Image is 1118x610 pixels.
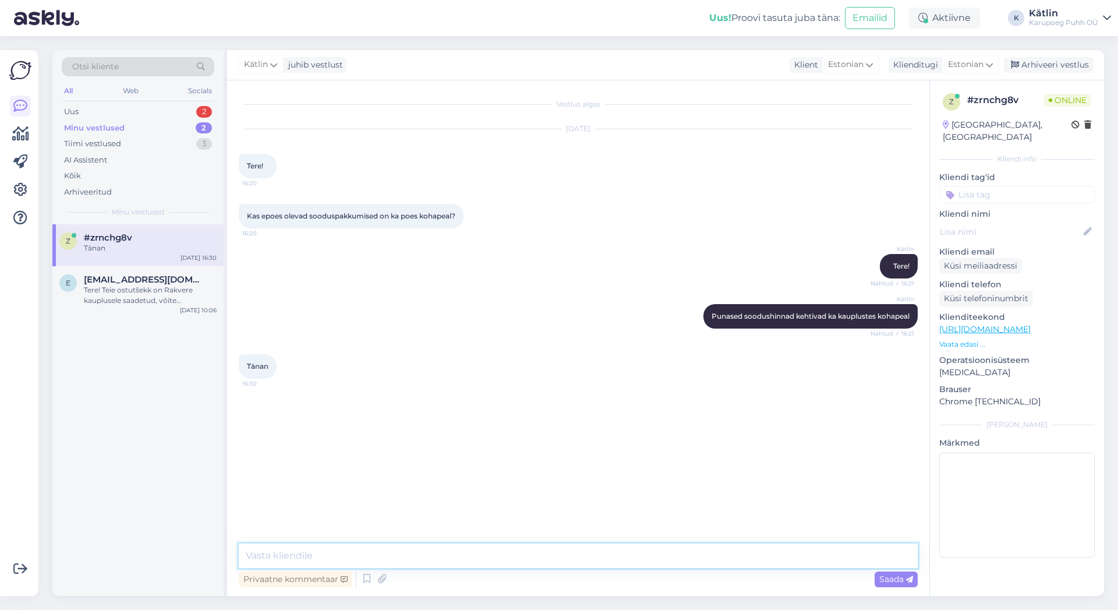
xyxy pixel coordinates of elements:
div: Kõik [64,170,81,182]
p: Märkmed [939,437,1095,449]
div: Socials [186,83,214,98]
span: Kas epoes olevad sooduspakkumised on ka poes kohapeal? [247,211,455,220]
p: Operatsioonisüsteem [939,354,1095,366]
div: AI Assistent [64,154,107,166]
div: Minu vestlused [64,122,125,134]
span: Kätlin [871,245,914,253]
span: z [66,237,70,245]
div: [DATE] 10:06 [180,306,217,315]
span: 16:30 [242,379,286,388]
div: Tiimi vestlused [64,138,121,150]
input: Lisa tag [939,186,1095,203]
span: #zrnchg8v [84,232,132,243]
div: 3 [196,138,212,150]
span: Kätlin [871,295,914,304]
span: Estonian [948,58,983,71]
span: Otsi kliente [72,61,119,73]
div: 2 [196,122,212,134]
span: Tänan [247,362,268,371]
div: Vestlus algas [239,99,918,110]
p: Kliendi telefon [939,278,1095,291]
div: Küsi meiliaadressi [939,258,1022,274]
span: Tere! [893,262,910,270]
p: Chrome [TECHNICAL_ID] [939,396,1095,408]
span: enelimanniste9@gmail.com [84,274,205,285]
div: [DATE] 16:30 [181,253,217,262]
p: Brauser [939,383,1095,396]
span: Nähtud ✓ 16:21 [871,279,914,288]
div: Klienditugi [889,59,938,71]
div: Web [121,83,141,98]
div: Karupoeg Puhh OÜ [1029,18,1098,27]
p: Kliendi email [939,246,1095,258]
div: Klient [790,59,818,71]
div: 2 [196,106,212,118]
p: Kliendi tag'id [939,171,1095,184]
a: KätlinKarupoeg Puhh OÜ [1029,9,1111,27]
span: 16:20 [242,229,286,238]
span: Saada [879,574,913,584]
div: Privaatne kommentaar [239,572,352,587]
div: juhib vestlust [284,59,343,71]
span: z [949,97,954,106]
div: [PERSON_NAME] [939,419,1095,430]
input: Lisa nimi [940,225,1081,238]
button: Emailid [845,7,895,29]
span: Tere! [247,161,263,170]
div: Tänan [84,243,217,253]
div: Kätlin [1029,9,1098,18]
span: Kätlin [244,58,268,71]
span: Punased soodushinnad kehtivad ka kauplustes kohapeal [712,312,910,320]
p: Kliendi nimi [939,208,1095,220]
span: Minu vestlused [112,207,164,217]
span: Online [1044,94,1091,107]
div: [DATE] [239,124,918,134]
span: e [66,278,70,287]
div: Tere! Teie ostutšekk on Rakvere kauplusele saadetud, võite [PERSON_NAME] vahetama. Võtke [PERSON_... [84,285,217,306]
span: Nähtud ✓ 16:21 [871,329,914,338]
span: Estonian [828,58,864,71]
img: Askly Logo [9,59,31,82]
div: [GEOGRAPHIC_DATA], [GEOGRAPHIC_DATA] [943,119,1071,143]
div: Kliendi info [939,154,1095,164]
p: Vaata edasi ... [939,339,1095,350]
p: Klienditeekond [939,311,1095,323]
div: Arhiveeri vestlus [1004,57,1094,73]
div: All [62,83,75,98]
div: Proovi tasuta juba täna: [709,11,840,25]
div: K [1008,10,1024,26]
b: Uus! [709,12,731,23]
span: 16:20 [242,179,286,188]
a: [URL][DOMAIN_NAME] [939,324,1031,334]
div: # zrnchg8v [967,93,1044,107]
div: Uus [64,106,79,118]
p: [MEDICAL_DATA] [939,366,1095,379]
div: Aktiivne [909,8,980,29]
div: Arhiveeritud [64,186,112,198]
div: Küsi telefoninumbrit [939,291,1033,306]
